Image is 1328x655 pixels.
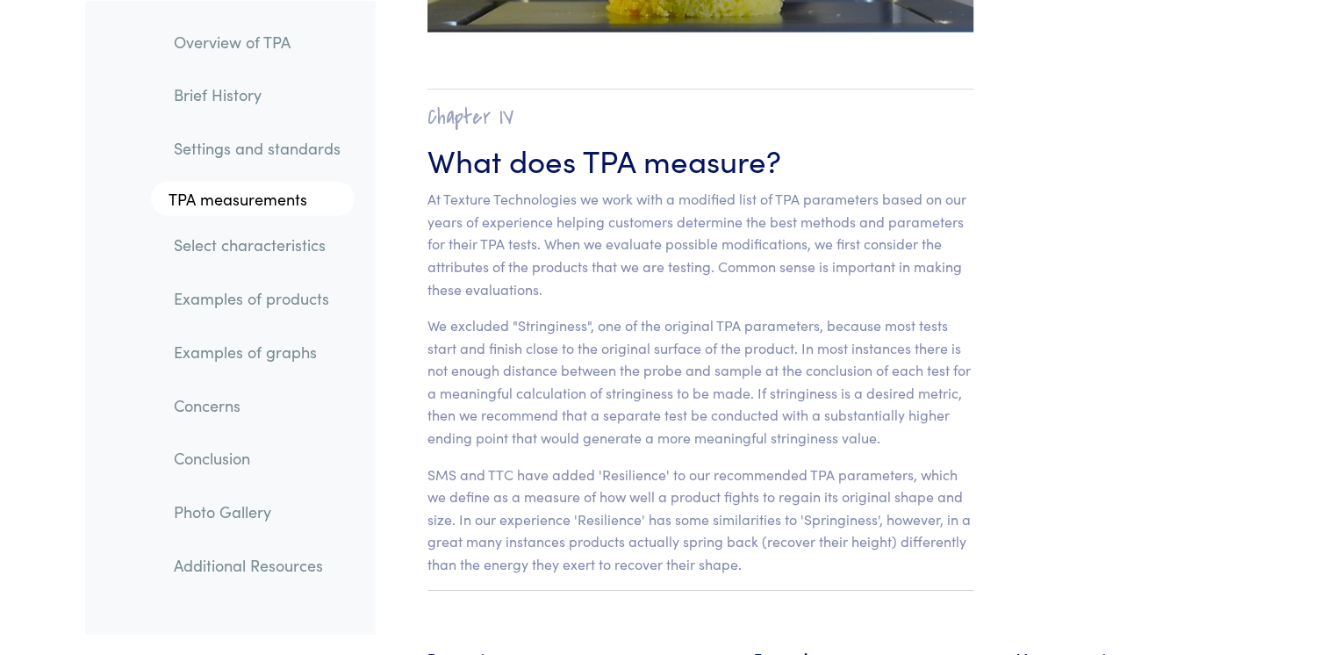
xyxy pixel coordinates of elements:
p: SMS and TTC have added 'Resilience' to our recommended TPA parameters, which we define as a measu... [427,464,974,576]
a: Examples of products [160,278,355,319]
a: TPA measurements [151,181,355,216]
a: Select characteristics [160,225,355,265]
a: Conclusion [160,438,355,479]
p: At Texture Technologies we work with a modified list of TPA parameters based on our years of expe... [427,188,974,300]
a: Photo Gallery [160,491,355,531]
a: Additional Resources [160,544,355,585]
h3: What does TPA measure? [427,138,974,181]
h2: Chapter IV [427,104,974,131]
a: Settings and standards [160,127,355,168]
a: Brief History [160,75,355,115]
p: We excluded "Stringiness", one of the original TPA parameters, because most tests start and finis... [427,314,974,450]
a: Examples of graphs [160,331,355,371]
a: Concerns [160,385,355,425]
a: Overview of TPA [160,21,355,61]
